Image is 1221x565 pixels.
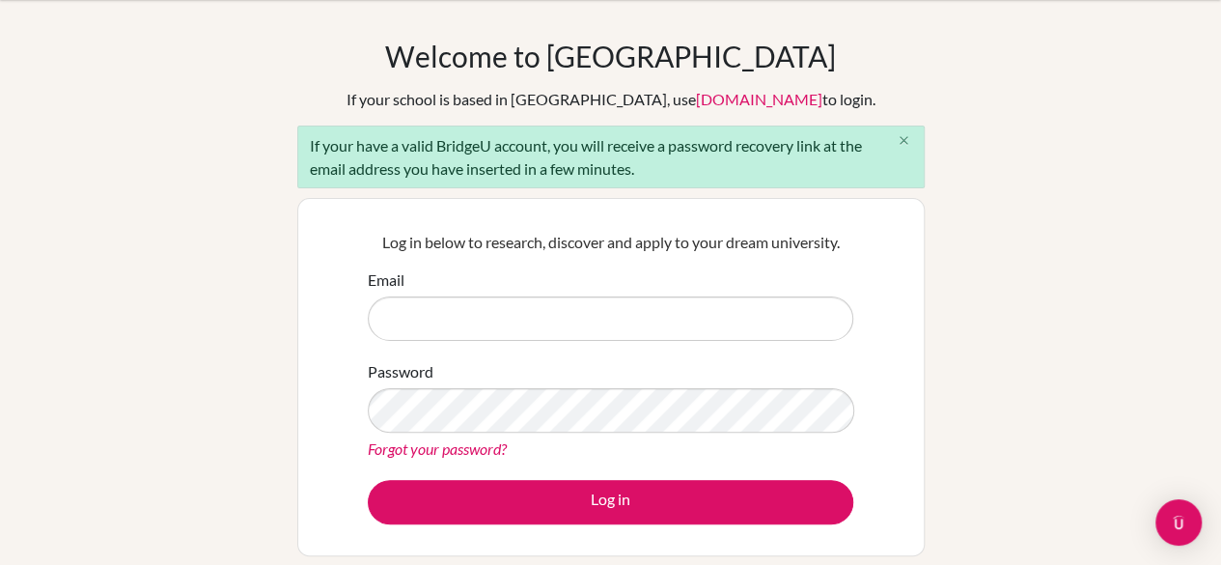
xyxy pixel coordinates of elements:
[368,360,433,383] label: Password
[897,133,911,148] i: close
[368,231,853,254] p: Log in below to research, discover and apply to your dream university.
[368,268,404,292] label: Email
[385,39,836,73] h1: Welcome to [GEOGRAPHIC_DATA]
[368,480,853,524] button: Log in
[885,127,924,155] button: Close
[696,90,822,108] a: [DOMAIN_NAME]
[347,88,875,111] div: If your school is based in [GEOGRAPHIC_DATA], use to login.
[368,439,507,458] a: Forgot your password?
[297,126,925,188] div: If your have a valid BridgeU account, you will receive a password recovery link at the email addr...
[1155,499,1202,546] div: Open Intercom Messenger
